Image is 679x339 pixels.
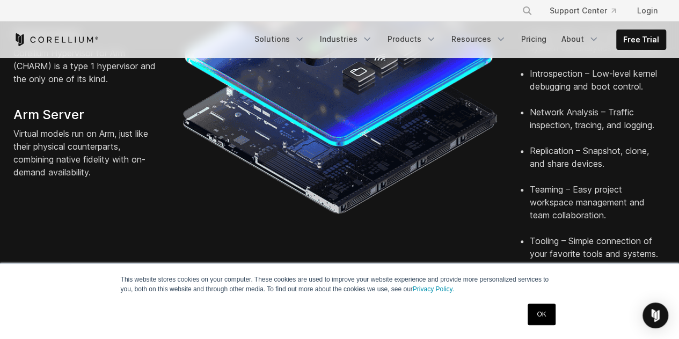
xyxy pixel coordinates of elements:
a: Resources [445,30,513,49]
p: This website stores cookies on your computer. These cookies are used to improve your website expe... [121,275,559,294]
button: Search [517,1,537,20]
a: Privacy Policy. [413,285,454,293]
a: Pricing [515,30,553,49]
li: Replication – Snapshot, clone, and share devices. [530,144,666,183]
p: Virtual models run on Arm, just like their physical counterparts, combining native fidelity with ... [13,127,160,179]
div: Navigation Menu [248,30,666,50]
a: Solutions [248,30,311,49]
a: Login [629,1,666,20]
a: About [555,30,605,49]
a: Corellium Home [13,33,99,46]
p: Corellium Hypervisor for Arm (CHARM) is a type 1 hypervisor and the only one of its kind. [13,47,160,85]
a: Industries [313,30,379,49]
li: Network Analysis – Traffic inspection, tracing, and logging. [530,106,666,144]
h4: Arm Server [13,107,160,123]
a: OK [528,304,555,325]
a: Free Trial [617,30,666,49]
div: Open Intercom Messenger [643,303,668,328]
li: Introspection – Low-level kernel debugging and boot control. [530,67,666,106]
li: Tooling – Simple connection of your favorite tools and systems. [530,234,666,260]
a: Products [381,30,443,49]
a: Support Center [541,1,624,20]
div: Navigation Menu [509,1,666,20]
li: Teaming – Easy project workspace management and team collaboration. [530,183,666,234]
